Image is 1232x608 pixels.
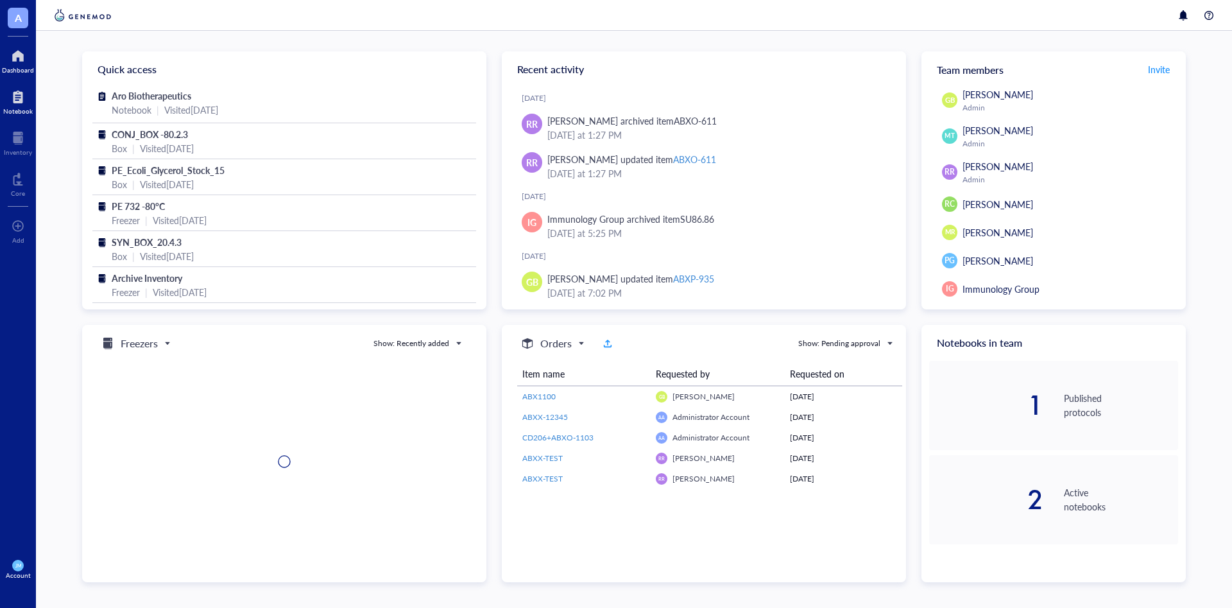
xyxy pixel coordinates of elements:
[658,414,665,420] span: AA
[112,249,127,263] div: Box
[547,128,886,142] div: [DATE] at 1:27 PM
[963,198,1033,211] span: [PERSON_NAME]
[547,286,886,300] div: [DATE] at 7:02 PM
[547,212,714,226] div: Immunology Group archived item
[522,453,563,464] span: ABXX-TEST
[11,189,25,197] div: Core
[929,487,1043,512] div: 2
[112,164,225,177] span: PE_Ecoli_Glycerol_Stock_15
[140,249,194,263] div: Visited [DATE]
[522,432,594,443] span: CD206+ABXO-1103
[1147,59,1170,80] a: Invite
[1064,391,1178,419] div: Published protocols
[112,89,191,102] span: Aro Biotherapeutics
[4,128,32,156] a: Inventory
[798,338,880,349] div: Show: Pending approval
[3,107,33,115] div: Notebook
[673,153,716,166] div: ABXO-611
[3,87,33,115] a: Notebook
[157,103,159,117] div: |
[659,455,665,461] span: RR
[4,148,32,156] div: Inventory
[112,285,140,299] div: Freezer
[112,177,127,191] div: Box
[145,213,148,227] div: |
[15,10,22,26] span: A
[790,473,897,485] div: [DATE]
[547,114,717,128] div: [PERSON_NAME] archived item
[963,103,1173,113] div: Admin
[963,175,1173,185] div: Admin
[547,272,714,286] div: [PERSON_NAME] updated item
[522,391,646,403] a: ABX1100
[963,282,1039,295] span: Immunology Group
[11,169,25,197] a: Core
[512,147,896,186] a: RR[PERSON_NAME] updated itemABXO-611[DATE] at 1:27 PM
[164,103,218,117] div: Visited [DATE]
[672,391,735,402] span: [PERSON_NAME]
[651,362,784,386] th: Requested by
[112,272,182,284] span: Archive Inventory
[2,66,34,74] div: Dashboard
[963,226,1033,239] span: [PERSON_NAME]
[522,391,556,402] span: ABX1100
[522,453,646,464] a: ABXX-TEST
[963,254,1033,267] span: [PERSON_NAME]
[945,255,955,266] span: PG
[140,141,194,155] div: Visited [DATE]
[540,336,572,351] h5: Orders
[658,435,665,440] span: AA
[15,563,21,569] span: JM
[921,325,1186,361] div: Notebooks in team
[112,141,127,155] div: Box
[2,46,34,74] a: Dashboard
[672,473,735,484] span: [PERSON_NAME]
[502,51,906,87] div: Recent activity
[132,141,135,155] div: |
[945,198,955,210] span: RC
[112,128,188,141] span: CONJ_BOX -80.2.3
[674,114,717,127] div: ABXO-611
[547,226,886,240] div: [DATE] at 5:25 PM
[929,392,1043,418] div: 1
[790,412,897,423] div: [DATE]
[522,93,896,103] div: [DATE]
[522,191,896,202] div: [DATE]
[963,124,1033,137] span: [PERSON_NAME]
[522,412,646,423] a: ABXX-12345
[522,412,568,422] span: ABXX-12345
[527,215,536,229] span: IG
[121,336,158,351] h5: Freezers
[526,275,538,289] span: GB
[547,166,886,180] div: [DATE] at 1:27 PM
[132,177,135,191] div: |
[672,432,749,443] span: Administrator Account
[547,152,716,166] div: [PERSON_NAME] updated item
[672,453,735,464] span: [PERSON_NAME]
[373,338,449,349] div: Show: Recently added
[790,391,897,403] div: [DATE]
[522,473,646,485] a: ABXX-TEST
[963,139,1173,149] div: Admin
[153,285,207,299] div: Visited [DATE]
[945,131,954,141] span: MT
[526,117,538,131] span: RR
[112,236,182,248] span: SYN_BOX_20.4.3
[790,432,897,444] div: [DATE]
[963,160,1033,173] span: [PERSON_NAME]
[51,8,114,23] img: genemod-logo
[12,236,24,244] div: Add
[112,213,140,227] div: Freezer
[512,266,896,305] a: GB[PERSON_NAME] updated itemABXP-935[DATE] at 7:02 PM
[112,103,151,117] div: Notebook
[659,476,665,482] span: RR
[526,155,538,169] span: RR
[945,227,955,237] span: MR
[145,285,148,299] div: |
[673,272,714,285] div: ABXP-935
[945,166,955,178] span: RR
[112,200,165,213] span: PE 732 -80°C
[680,213,714,225] div: SU86.86
[1148,63,1170,76] span: Invite
[522,251,896,261] div: [DATE]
